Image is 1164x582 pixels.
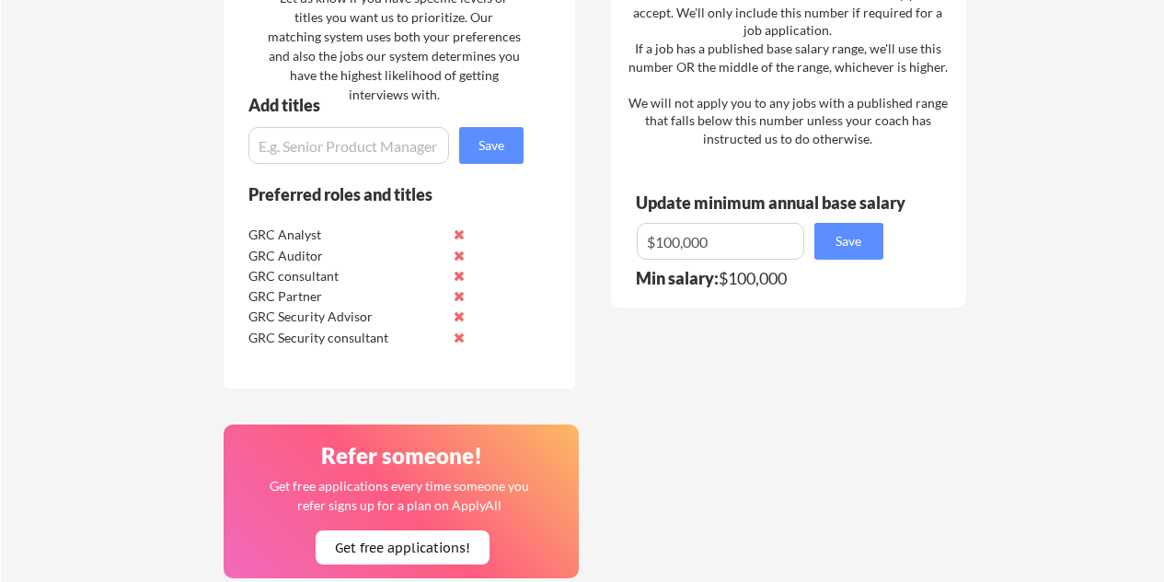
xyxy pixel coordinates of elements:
button: Save [459,127,524,164]
div: GRC Partner [248,287,443,306]
div: GRC Analyst [248,226,443,244]
div: GRC Auditor [248,247,443,265]
div: Add titles [248,97,508,113]
div: Refer someone! [231,445,573,467]
div: Preferred roles and titles [248,186,499,203]
button: Get free applications! [316,530,490,565]
div: GRC Security Advisor [248,308,443,326]
input: E.g. $100,000 [637,223,804,260]
div: GRC Security consultant [248,329,443,347]
div: $100,000 [636,270,895,286]
input: E.g. Senior Product Manager [248,127,449,164]
div: Update minimum annual base salary [636,194,912,211]
div: GRC consultant [248,267,443,285]
button: Save [814,223,883,260]
strong: Min salary: [636,268,719,288]
div: Get free applications every time someone you refer signs up for a plan on ApplyAll [269,476,531,515]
